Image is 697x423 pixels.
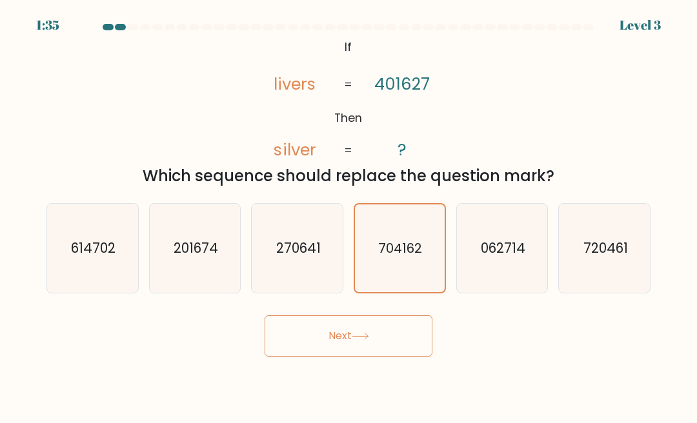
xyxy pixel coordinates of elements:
tspan: = [345,142,353,158]
tspan: silver [274,138,316,161]
text: 704162 [379,239,423,257]
tspan: Then [335,110,363,126]
button: Next [265,315,432,357]
tspan: 401627 [374,72,430,95]
tspan: = [345,76,353,92]
tspan: livers [274,72,316,95]
text: 201674 [174,239,218,257]
div: Level 3 [620,15,661,35]
svg: @import url('[URL][DOMAIN_NAME]); [245,35,451,162]
text: 062714 [481,239,525,257]
text: 614702 [71,239,116,257]
tspan: ? [398,138,407,161]
text: 270641 [276,239,321,257]
div: Which sequence should replace the question mark? [54,164,643,188]
div: 1:35 [36,15,59,35]
tspan: If [345,39,352,55]
text: 720461 [583,239,627,257]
